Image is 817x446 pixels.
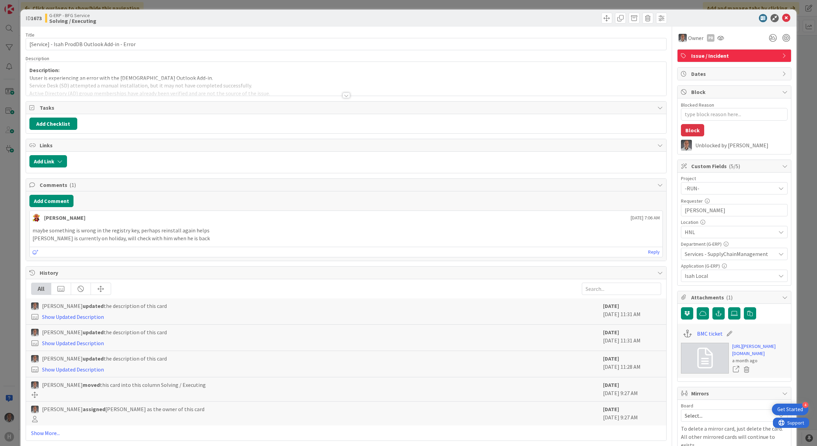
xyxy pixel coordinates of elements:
[83,355,104,362] b: updated
[42,328,167,336] span: [PERSON_NAME] the description of this card
[29,74,663,82] p: Uuser is experiencing an error with the [DEMOGRAPHIC_DATA] Outlook Add-in.
[40,104,654,112] span: Tasks
[69,181,76,188] span: ( 1 )
[29,67,59,73] strong: Description:
[44,214,85,222] div: [PERSON_NAME]
[691,162,779,170] span: Custom Fields
[31,15,42,22] b: 1673
[681,242,788,246] div: Department (G-ERP)
[42,381,206,389] span: [PERSON_NAME] this card into this column Solving / Executing
[49,18,96,24] b: Solving / Executing
[603,302,619,309] b: [DATE]
[83,329,104,336] b: updated
[42,340,104,347] a: Show Updated Description
[603,354,661,374] div: [DATE] 11:28 AM
[31,329,39,336] img: PS
[772,404,808,415] div: Open Get Started checklist, remaining modules: 4
[42,366,104,373] a: Show Updated Description
[26,55,49,62] span: Description
[26,32,35,38] label: Title
[31,429,661,437] a: Show More...
[685,184,772,193] span: -RUN-
[32,214,41,222] img: LC
[29,195,73,207] button: Add Comment
[42,313,104,320] a: Show Updated Description
[582,283,661,295] input: Search...
[681,176,788,181] div: Project
[695,142,788,148] div: Unblocked by [PERSON_NAME]
[603,329,619,336] b: [DATE]
[29,118,77,130] button: Add Checklist
[603,381,661,398] div: [DATE] 9:27 AM
[603,355,619,362] b: [DATE]
[679,34,687,42] img: PS
[729,163,740,170] span: ( 5/5 )
[732,357,788,364] div: a month ago
[685,272,776,280] span: Isah Local
[681,124,704,136] button: Block
[83,406,105,413] b: assigned
[691,389,779,397] span: Mirrors
[26,38,667,50] input: type card name here...
[777,406,803,413] div: Get Started
[688,34,704,42] span: Owner
[802,402,808,408] div: 4
[83,381,100,388] b: moved
[648,248,660,256] a: Reply
[42,405,204,413] span: [PERSON_NAME] [PERSON_NAME] as the owner of this card
[681,102,714,108] label: Blocked Reason
[691,88,779,96] span: Block
[49,13,96,18] span: G-ERP - BFG Service
[603,381,619,388] b: [DATE]
[681,198,703,204] label: Requester
[697,329,723,338] a: BMC ticket
[31,355,39,363] img: PS
[42,302,167,310] span: [PERSON_NAME] the description of this card
[691,293,779,301] span: Attachments
[603,405,661,422] div: [DATE] 9:27 AM
[685,250,776,258] span: Services - SupplyChainManagement
[83,302,104,309] b: updated
[685,228,776,236] span: HNL
[31,283,51,295] div: All
[681,140,692,151] img: PS
[691,70,779,78] span: Dates
[681,220,788,225] div: Location
[40,181,654,189] span: Comments
[707,34,714,42] div: PR
[726,294,733,301] span: ( 1 )
[14,1,31,9] span: Support
[603,406,619,413] b: [DATE]
[691,52,779,60] span: Issue / Incident
[685,411,772,420] span: Select...
[603,302,661,321] div: [DATE] 11:31 AM
[732,365,740,374] a: Open
[40,269,654,277] span: History
[31,381,39,389] img: PS
[603,328,661,347] div: [DATE] 11:31 AM
[681,263,788,268] div: Application (G-ERP)
[631,214,660,221] span: [DATE] 7:06 AM
[681,403,693,408] span: Board
[42,354,167,363] span: [PERSON_NAME] the description of this card
[31,406,39,413] img: PS
[32,227,660,234] p: maybe something is wrong in the registry key, perhaps reinstall again helps
[732,343,788,357] a: [URL][PERSON_NAME][DOMAIN_NAME]
[26,14,42,22] span: ID
[32,234,660,242] p: [PERSON_NAME] is currently on holiday, will check with him when he is back
[31,302,39,310] img: PS
[29,155,67,167] button: Add Link
[40,141,654,149] span: Links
